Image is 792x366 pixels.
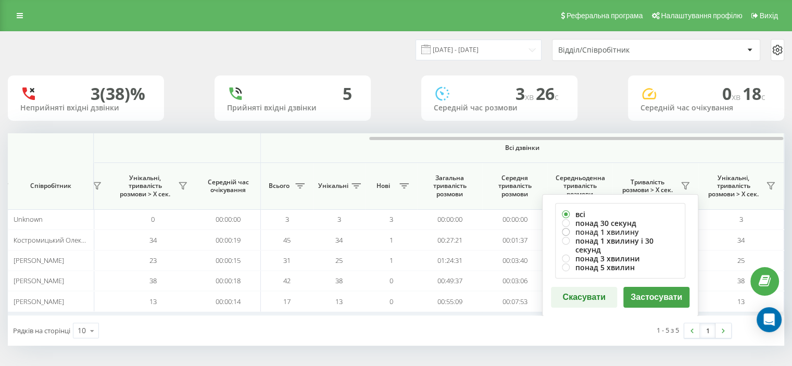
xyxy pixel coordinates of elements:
[149,276,157,285] span: 38
[417,230,482,250] td: 00:27:21
[562,228,678,236] label: понад 1 хвилину
[567,11,643,20] span: Реферальна програма
[266,182,292,190] span: Всього
[389,297,393,306] span: 0
[292,144,753,152] span: Всі дзвінки
[285,214,289,224] span: 3
[516,82,536,105] span: 3
[536,82,559,105] span: 26
[737,297,745,306] span: 13
[482,230,547,250] td: 00:01:37
[555,91,559,103] span: c
[78,325,86,336] div: 10
[389,214,393,224] span: 3
[618,178,677,194] span: Тривалість розмови > Х сек.
[335,235,343,245] span: 34
[20,104,152,112] div: Неприйняті вхідні дзвінки
[661,11,742,20] span: Налаштування профілю
[562,254,678,263] label: понад 3 хвилини
[196,209,261,230] td: 00:00:00
[337,214,341,224] span: 3
[562,219,678,228] label: понад 30 секунд
[149,297,157,306] span: 13
[389,276,393,285] span: 0
[417,271,482,291] td: 00:49:37
[525,91,536,103] span: хв
[737,256,745,265] span: 25
[623,287,689,308] button: Застосувати
[482,271,547,291] td: 00:03:06
[417,209,482,230] td: 00:00:00
[370,182,396,190] span: Нові
[91,84,145,104] div: 3 (38)%
[227,104,358,112] div: Прийняті вхідні дзвінки
[14,256,64,265] span: [PERSON_NAME]
[757,307,782,332] div: Open Intercom Messenger
[434,104,565,112] div: Середній час розмови
[761,91,765,103] span: c
[335,256,343,265] span: 25
[149,235,157,245] span: 34
[562,210,678,219] label: всі
[196,271,261,291] td: 00:00:18
[490,174,539,198] span: Середня тривалість розмови
[551,287,617,308] button: Скасувати
[196,291,261,311] td: 00:00:14
[204,178,253,194] span: Середній час очікування
[562,236,678,254] label: понад 1 хвилину і 30 секунд
[389,256,393,265] span: 1
[343,84,352,104] div: 5
[335,276,343,285] span: 38
[562,263,678,272] label: понад 5 хвилин
[14,297,64,306] span: [PERSON_NAME]
[13,326,70,335] span: Рядків на сторінці
[703,174,763,198] span: Унікальні, тривалість розмови > Х сек.
[417,250,482,271] td: 01:24:31
[760,11,778,20] span: Вихід
[389,235,393,245] span: 1
[482,250,547,271] td: 00:03:40
[737,235,745,245] span: 34
[283,276,291,285] span: 42
[558,46,683,55] div: Відділ/Співробітник
[335,297,343,306] span: 13
[14,214,43,224] span: Unknown
[151,214,155,224] span: 0
[283,297,291,306] span: 17
[283,235,291,245] span: 45
[196,230,261,250] td: 00:00:19
[657,325,679,335] div: 1 - 5 з 5
[739,214,743,224] span: 3
[425,174,474,198] span: Загальна тривалість розмови
[737,276,745,285] span: 38
[14,276,64,285] span: [PERSON_NAME]
[640,104,772,112] div: Середній час очікування
[482,209,547,230] td: 00:00:00
[700,323,715,338] a: 1
[555,174,605,198] span: Середньоденна тривалість розмови
[482,291,547,311] td: 00:07:53
[14,235,100,245] span: Костромицький Олександр
[17,182,84,190] span: Співробітник
[196,250,261,271] td: 00:00:15
[417,291,482,311] td: 00:55:09
[318,182,348,190] span: Унікальні
[732,91,743,103] span: хв
[743,82,765,105] span: 18
[722,82,743,105] span: 0
[115,174,175,198] span: Унікальні, тривалість розмови > Х сек.
[283,256,291,265] span: 31
[149,256,157,265] span: 23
